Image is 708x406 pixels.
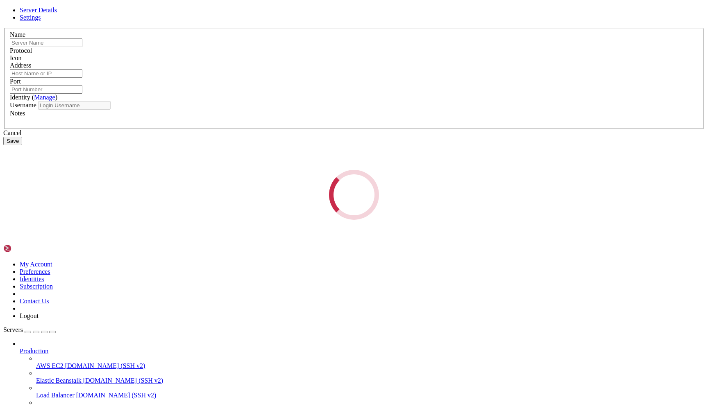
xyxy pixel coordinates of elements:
[76,392,157,399] span: [DOMAIN_NAME] (SSH v2)
[20,261,52,268] a: My Account
[36,362,705,370] a: AWS EC2 [DOMAIN_NAME] (SSH v2)
[65,362,145,369] span: [DOMAIN_NAME] (SSH v2)
[3,3,601,9] x-row: Access denied
[36,392,705,399] a: Load Balancer [DOMAIN_NAME] (SSH v2)
[20,14,41,21] a: Settings
[10,62,31,69] label: Address
[36,377,705,384] a: Elastic Beanstalk [DOMAIN_NAME] (SSH v2)
[3,326,23,333] span: Servers
[10,85,82,94] input: Port Number
[36,362,64,369] span: AWS EC2
[10,78,21,85] label: Port
[3,326,56,333] a: Servers
[20,283,53,290] a: Subscription
[3,129,705,137] div: Cancel
[20,298,49,304] a: Contact Us
[83,377,163,384] span: [DOMAIN_NAME] (SSH v2)
[10,94,57,101] label: Identity
[20,275,44,282] a: Identities
[3,244,50,253] img: Shellngn
[36,377,82,384] span: Elastic Beanstalk
[10,110,25,117] label: Notes
[10,47,32,54] label: Protocol
[10,38,82,47] input: Server Name
[20,347,705,355] a: Production
[38,101,111,110] input: Login Username
[20,347,48,354] span: Production
[36,392,75,399] span: Load Balancer
[20,7,57,14] a: Server Details
[36,370,705,384] li: Elastic Beanstalk [DOMAIN_NAME] (SSH v2)
[10,54,21,61] label: Icon
[10,101,36,108] label: Username
[36,384,705,399] li: Load Balancer [DOMAIN_NAME] (SSH v2)
[3,137,22,145] button: Save
[329,170,379,220] div: Loading...
[10,31,25,38] label: Name
[89,9,92,15] div: (29, 1)
[34,94,55,101] a: Manage
[20,268,50,275] a: Preferences
[20,312,39,319] a: Logout
[32,94,57,101] span: ( )
[36,355,705,370] li: AWS EC2 [DOMAIN_NAME] (SSH v2)
[10,69,82,78] input: Host Name or IP
[3,9,601,15] x-row: root@[TECHNICAL_ID]'s password:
